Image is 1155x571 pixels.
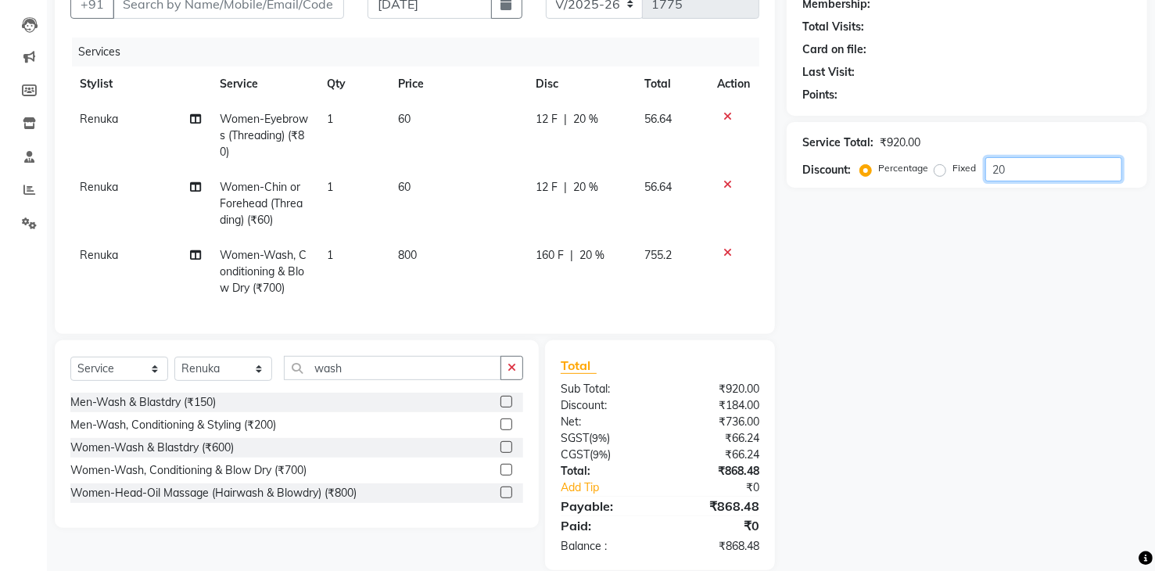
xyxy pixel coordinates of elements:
[564,111,567,127] span: |
[70,462,307,479] div: Women-Wash, Conditioning & Blow Dry (₹700)
[327,248,333,262] span: 1
[284,356,501,380] input: Search or Scan
[644,180,672,194] span: 56.64
[398,112,411,126] span: 60
[635,66,708,102] th: Total
[398,180,411,194] span: 60
[660,538,771,555] div: ₹868.48
[660,516,771,535] div: ₹0
[802,41,866,58] div: Card on file:
[564,179,567,196] span: |
[660,414,771,430] div: ₹736.00
[644,248,672,262] span: 755.2
[536,247,564,264] span: 160 F
[220,180,303,227] span: Women-Chin or Forehead (Threading) (₹60)
[802,87,838,103] div: Points:
[70,485,357,501] div: Women-Head-Oil Massage (Hairwash & Blowdry) (₹800)
[80,180,118,194] span: Renuka
[220,248,307,295] span: Women-Wash, Conditioning & Blow Dry (₹700)
[80,248,118,262] span: Renuka
[526,66,635,102] th: Disc
[878,161,928,175] label: Percentage
[549,447,660,463] div: ( )
[398,248,417,262] span: 800
[70,440,234,456] div: Women-Wash & Blastdry (₹600)
[660,463,771,479] div: ₹868.48
[660,381,771,397] div: ₹920.00
[802,19,864,35] div: Total Visits:
[210,66,317,102] th: Service
[317,66,389,102] th: Qty
[880,135,920,151] div: ₹920.00
[644,112,672,126] span: 56.64
[570,247,573,264] span: |
[549,497,660,515] div: Payable:
[327,112,333,126] span: 1
[80,112,118,126] span: Renuka
[952,161,976,175] label: Fixed
[561,431,589,445] span: SGST
[536,179,558,196] span: 12 F
[593,448,608,461] span: 9%
[802,64,855,81] div: Last Visit:
[708,66,759,102] th: Action
[70,66,210,102] th: Stylist
[536,111,558,127] span: 12 F
[573,111,598,127] span: 20 %
[549,381,660,397] div: Sub Total:
[561,447,590,461] span: CGST
[70,417,276,433] div: Men-Wash, Conditioning & Styling (₹200)
[549,463,660,479] div: Total:
[549,414,660,430] div: Net:
[389,66,526,102] th: Price
[660,447,771,463] div: ₹66.24
[802,135,873,151] div: Service Total:
[549,538,660,555] div: Balance :
[549,516,660,535] div: Paid:
[220,112,308,159] span: Women-Eyebrows (Threading) (₹80)
[660,397,771,414] div: ₹184.00
[660,430,771,447] div: ₹66.24
[70,394,216,411] div: Men-Wash & Blastdry (₹150)
[549,479,679,496] a: Add Tip
[579,247,604,264] span: 20 %
[561,357,597,374] span: Total
[549,397,660,414] div: Discount:
[660,497,771,515] div: ₹868.48
[592,432,607,444] span: 9%
[802,162,851,178] div: Discount:
[679,479,771,496] div: ₹0
[549,430,660,447] div: ( )
[573,179,598,196] span: 20 %
[327,180,333,194] span: 1
[72,38,771,66] div: Services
